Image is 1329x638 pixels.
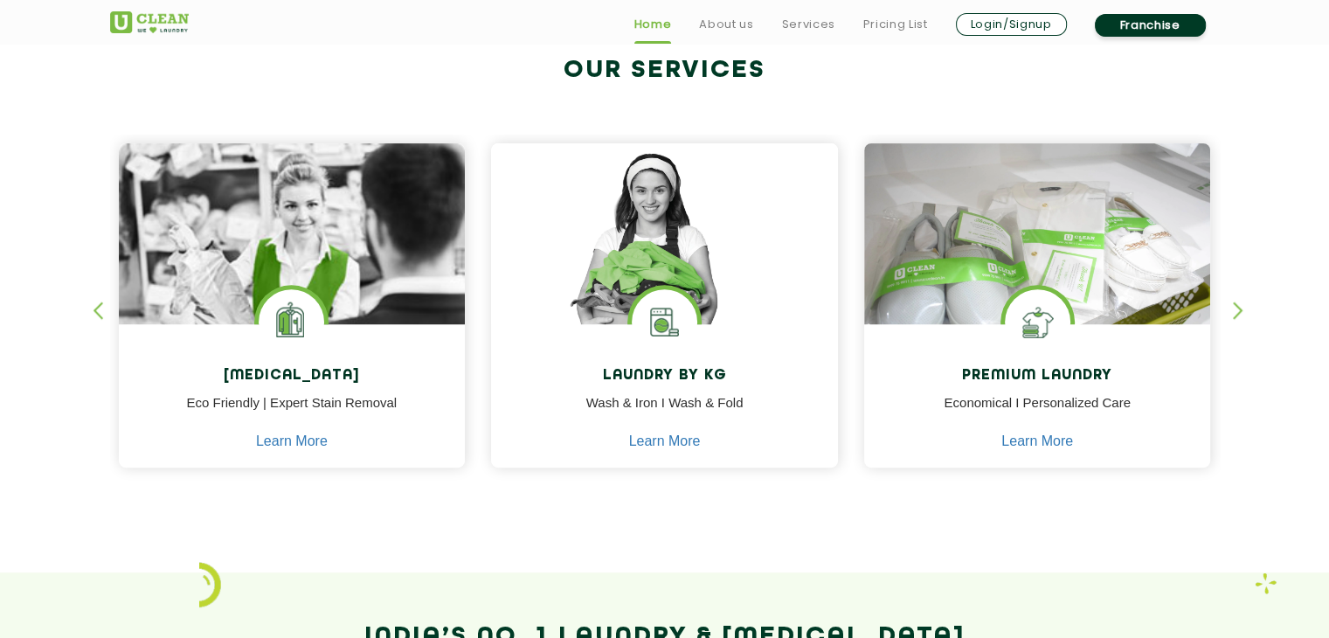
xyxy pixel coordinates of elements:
img: UClean Laundry and Dry Cleaning [110,11,189,33]
a: Pricing List [863,14,928,35]
img: icon_2.png [199,562,221,607]
img: Shoes Cleaning [1005,289,1070,355]
p: Wash & Iron I Wash & Fold [504,393,825,433]
img: a girl with laundry basket [491,143,838,374]
img: Laundry wash and iron [1255,572,1277,594]
p: Economical I Personalized Care [877,393,1198,433]
h2: Our Services [110,56,1220,85]
img: laundry washing machine [632,289,697,355]
img: Drycleaners near me [119,143,466,422]
h4: Premium Laundry [877,368,1198,385]
img: Laundry Services near me [259,289,324,355]
a: Learn More [256,433,328,449]
a: Login/Signup [956,13,1067,36]
h4: [MEDICAL_DATA] [132,368,453,385]
a: Services [781,14,834,35]
a: Learn More [629,433,701,449]
img: laundry done shoes and clothes [864,143,1211,374]
a: Home [634,14,672,35]
a: Learn More [1001,433,1073,449]
p: Eco Friendly | Expert Stain Removal [132,393,453,433]
h4: Laundry by Kg [504,368,825,385]
a: Franchise [1095,14,1206,37]
a: About us [699,14,753,35]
